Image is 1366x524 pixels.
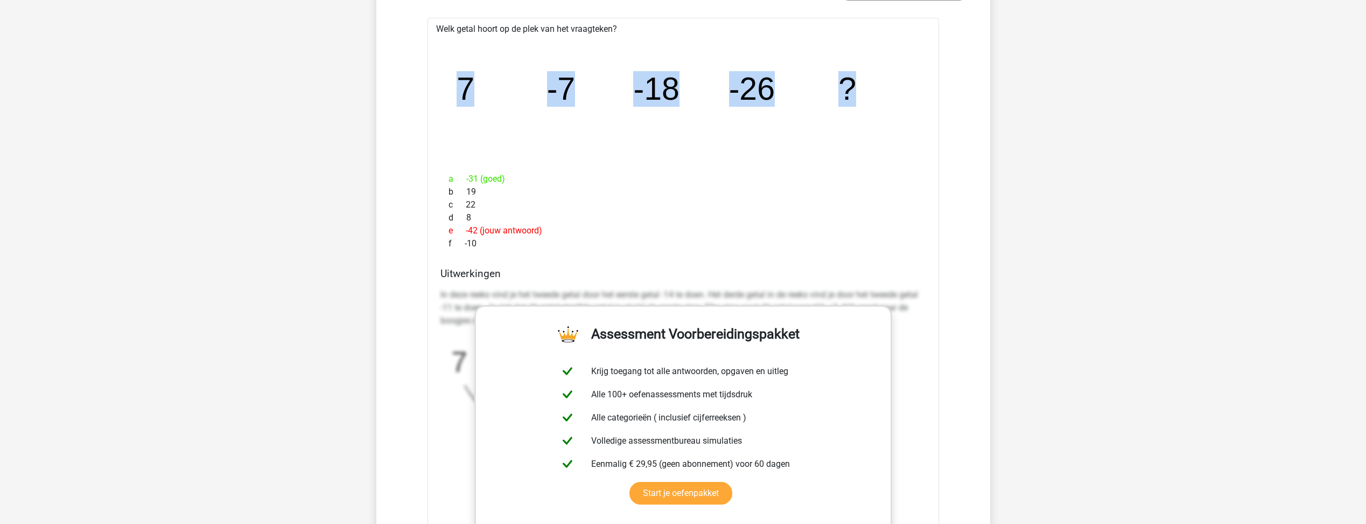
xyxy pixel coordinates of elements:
div: -10 [440,237,926,250]
p: In deze reeks vind je het tweede getal door het eerste getal -14 te doen. Het derde getal in de r... [440,288,926,327]
span: f [449,237,465,250]
tspan: -26 [728,71,774,107]
div: -42 (jouw antwoord) [440,224,926,237]
span: e [449,224,466,237]
tspan: -18 [633,71,679,107]
tspan: -7 [547,71,575,107]
div: 19 [440,185,926,198]
span: c [449,198,466,211]
span: d [449,211,466,224]
tspan: 7 [457,71,474,107]
span: b [449,185,466,198]
span: a [449,173,466,185]
tspan: ? [838,71,856,107]
h4: Uitwerkingen [440,267,926,280]
div: 22 [440,198,926,211]
a: Start je oefenpakket [629,482,732,505]
div: -31 (goed) [440,173,926,185]
tspan: 7 [451,346,467,378]
div: 8 [440,211,926,224]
